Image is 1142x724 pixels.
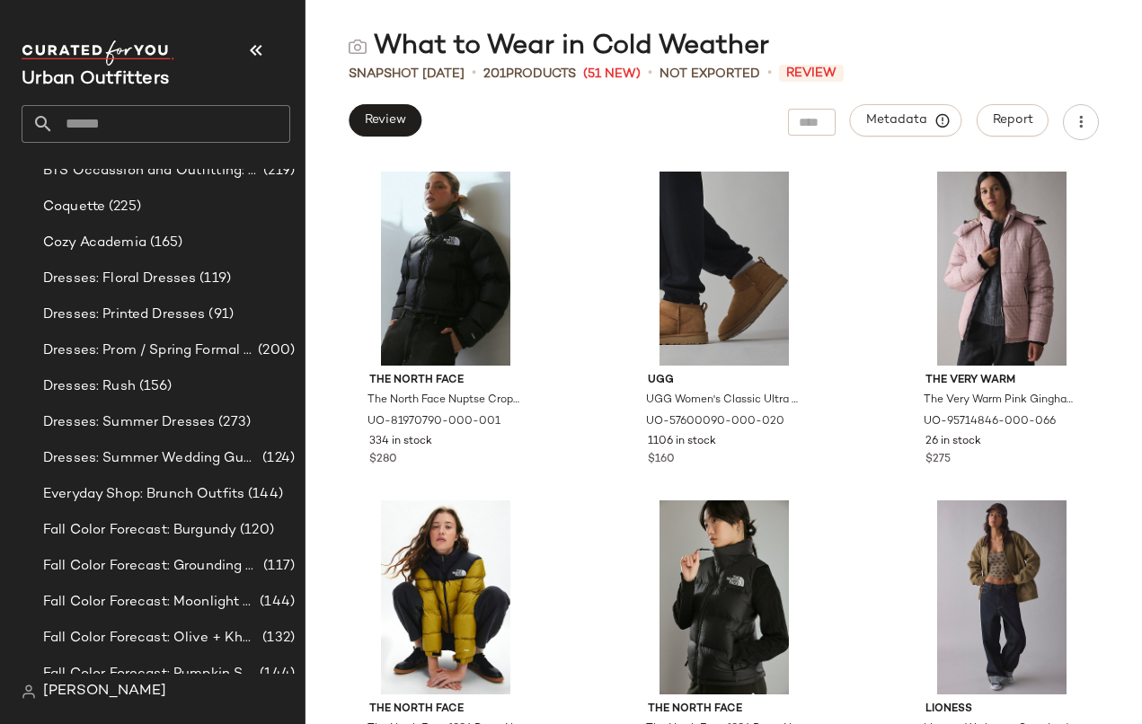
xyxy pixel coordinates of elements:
img: 57600090_020_b [633,172,815,366]
span: The North Face [648,702,801,718]
span: 26 in stock [925,434,981,450]
div: Products [483,65,576,84]
span: $280 [369,452,397,468]
span: (51 New) [583,65,641,84]
span: (144) [244,484,283,505]
span: UO-81970790-000-001 [367,414,500,430]
span: Cozy Academia [43,233,146,253]
span: Coquette [43,197,105,217]
span: (144) [256,592,295,613]
span: Dresses: Floral Dresses [43,269,196,289]
span: UO-95714846-000-066 [924,414,1056,430]
span: UO-57600090-000-020 [646,414,784,430]
span: Snapshot [DATE] [349,65,465,84]
span: (117) [260,556,295,577]
button: Metadata [850,104,962,137]
span: (225) [105,197,141,217]
span: • [648,63,652,84]
span: Dresses: Rush [43,376,136,397]
span: Dresses: Printed Dresses [43,305,205,325]
img: 82479197_036_b [355,500,536,694]
span: (156) [136,376,173,397]
span: (120) [236,520,274,541]
span: [PERSON_NAME] [43,681,166,702]
span: Dresses: Summer Dresses [43,412,215,433]
span: (132) [259,628,295,649]
img: 81970790_001_b [355,172,536,366]
span: Everyday Shop: Brunch Outfits [43,484,244,505]
div: What to Wear in Cold Weather [349,29,769,65]
span: 1106 in stock [648,434,716,450]
span: • [472,63,476,84]
span: Fall Color Forecast: Grounding Grays [43,556,260,577]
span: Review [364,113,406,128]
span: The North Face [369,702,522,718]
span: UGG [648,373,801,389]
span: (165) [146,233,183,253]
span: Dresses: Prom / Spring Formal Outfitting [43,340,254,361]
span: The North Face [369,373,522,389]
img: cfy_white_logo.C9jOOHJF.svg [22,40,174,66]
span: 201 [483,67,506,81]
span: (91) [205,305,234,325]
button: Review [349,104,421,137]
span: Fall Color Forecast: Pumpkin Spice Tones [43,664,256,684]
span: (124) [259,448,295,469]
span: (200) [254,340,295,361]
span: Not Exported [660,65,760,84]
span: Report [992,113,1033,128]
span: • [767,63,772,84]
span: Dresses: Summer Wedding Guest [43,448,259,469]
span: 334 in stock [369,434,432,450]
span: The North Face Nuptse Cropped Puffer Jacket in Black, Women's at Urban Outfitters [367,393,520,409]
span: $160 [648,452,675,468]
span: BTS Occassion and Outfitting: First Day Fits [43,161,260,181]
span: (219) [260,161,295,181]
span: $275 [925,452,951,468]
span: Fall Color Forecast: Moonlight Hues [43,592,256,613]
span: (273) [215,412,251,433]
img: 95714846_066_b [911,172,1093,366]
span: The Very Warm [925,373,1078,389]
button: Report [977,104,1049,137]
img: 97665178_001_b [633,500,815,694]
img: 99394611_224_b [911,500,1093,694]
span: Fall Color Forecast: Olive + Khaki [43,628,259,649]
img: svg%3e [22,684,36,699]
span: (144) [256,664,295,684]
span: Fall Color Forecast: Burgundy [43,520,236,541]
span: Review [779,65,844,82]
span: Current Company Name [22,70,169,89]
img: svg%3e [349,38,367,56]
span: Lioness [925,702,1078,718]
span: UGG Women's Classic Ultra Mini Ankle Boot in Chestnut, Women's at Urban Outfitters [646,393,799,409]
span: The Very Warm Pink Gingham Check Hooded Puffer Coat Jacket in Mauve Check, Women's at Urban Outfi... [924,393,1076,409]
span: (119) [196,269,231,289]
span: Metadata [865,112,947,128]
